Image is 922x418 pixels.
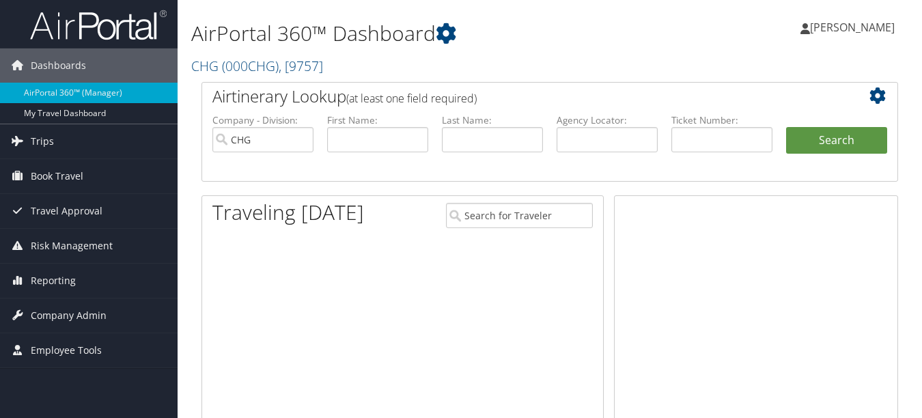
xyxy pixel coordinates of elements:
label: Company - Division: [212,113,313,127]
span: (at least one field required) [346,91,477,106]
span: , [ 9757 ] [279,57,323,75]
span: ( 000CHG ) [222,57,279,75]
span: Book Travel [31,159,83,193]
img: airportal-logo.png [30,9,167,41]
label: First Name: [327,113,428,127]
label: Last Name: [442,113,543,127]
label: Ticket Number: [671,113,772,127]
span: Risk Management [31,229,113,263]
a: [PERSON_NAME] [800,7,908,48]
span: Employee Tools [31,333,102,367]
span: Trips [31,124,54,158]
input: Search for Traveler [446,203,592,228]
label: Agency Locator: [557,113,658,127]
span: Reporting [31,264,76,298]
span: Company Admin [31,298,107,333]
h1: AirPortal 360™ Dashboard [191,19,669,48]
span: Travel Approval [31,194,102,228]
h2: Airtinerary Lookup [212,85,829,108]
button: Search [786,127,887,154]
span: [PERSON_NAME] [810,20,895,35]
a: CHG [191,57,323,75]
h1: Traveling [DATE] [212,198,364,227]
span: Dashboards [31,48,86,83]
